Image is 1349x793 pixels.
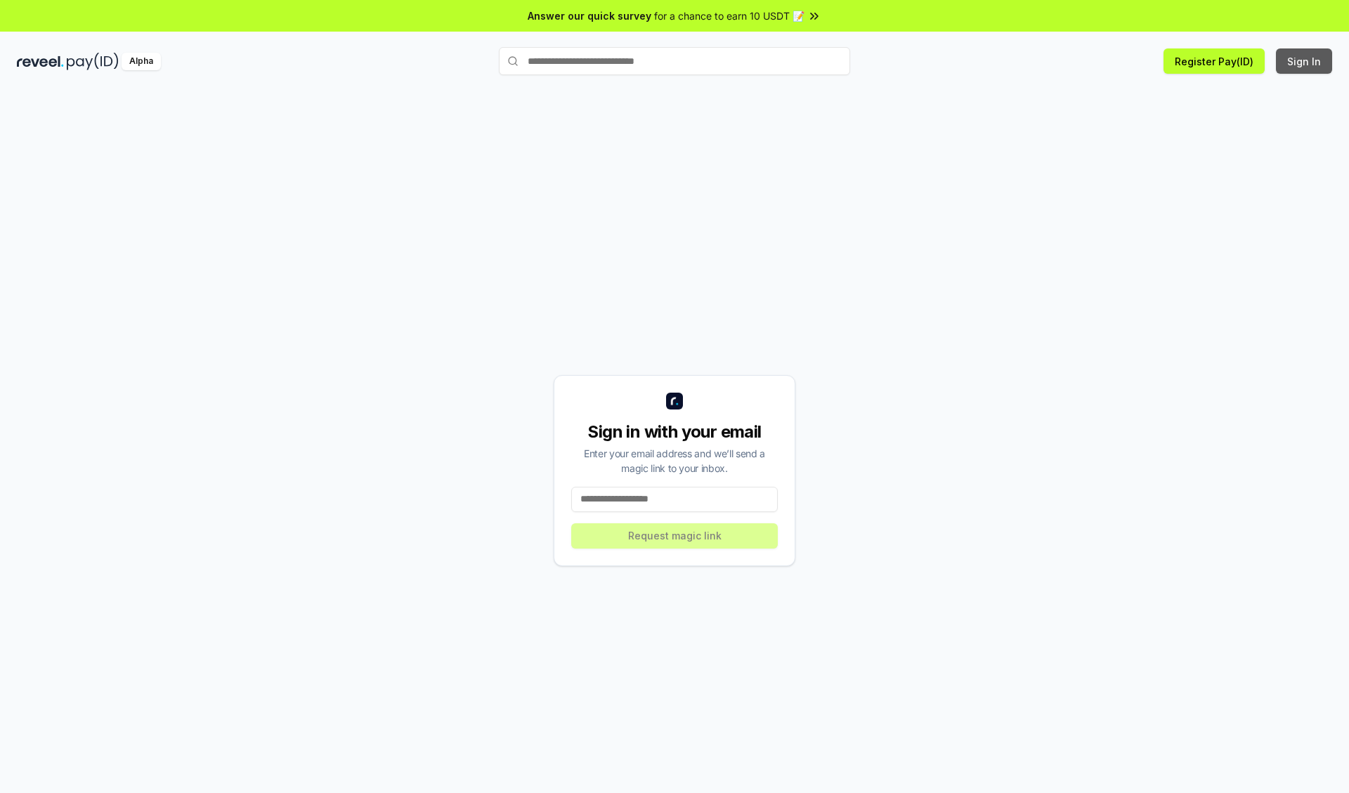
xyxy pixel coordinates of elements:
[571,421,778,443] div: Sign in with your email
[67,53,119,70] img: pay_id
[654,8,804,23] span: for a chance to earn 10 USDT 📝
[17,53,64,70] img: reveel_dark
[1164,48,1265,74] button: Register Pay(ID)
[571,446,778,476] div: Enter your email address and we’ll send a magic link to your inbox.
[122,53,161,70] div: Alpha
[1276,48,1332,74] button: Sign In
[666,393,683,409] img: logo_small
[528,8,651,23] span: Answer our quick survey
